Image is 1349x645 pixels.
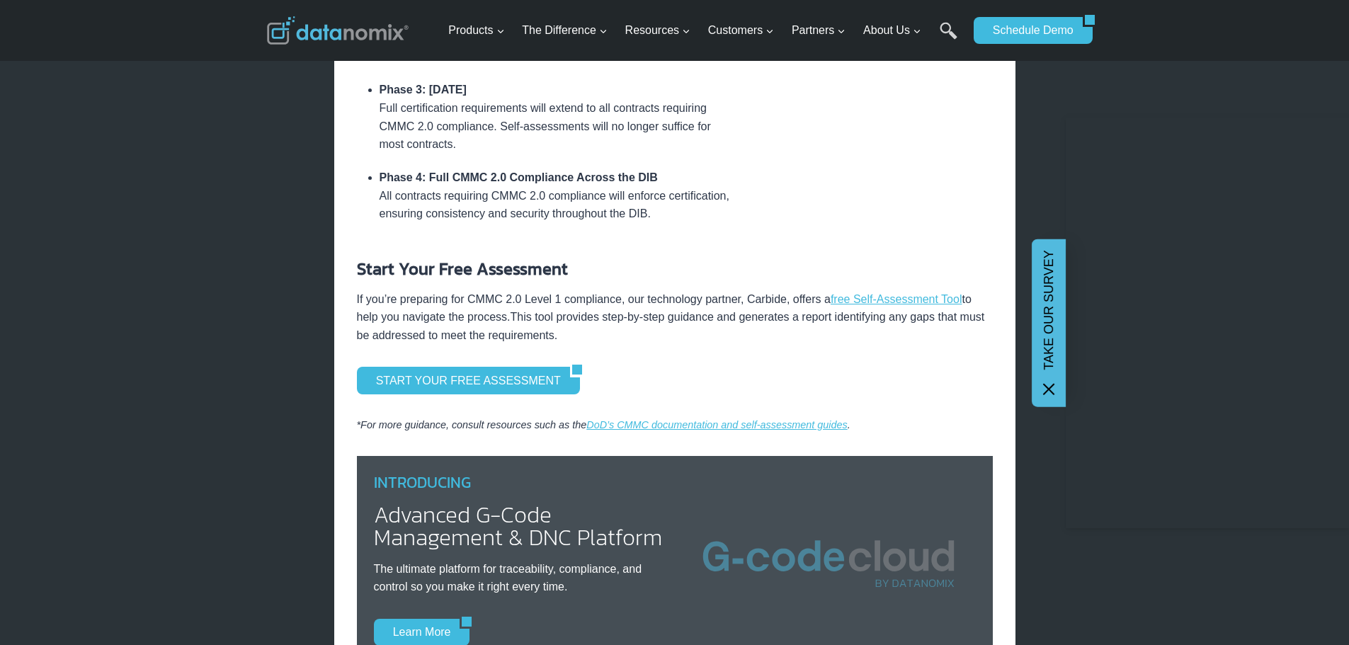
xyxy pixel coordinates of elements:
strong: Phase 3: [DATE] [380,84,467,96]
h4: INTRODUCING [374,470,664,496]
nav: Primary Navigation [443,8,967,54]
a: Search [940,22,957,54]
a: START YOUR FREE ASSESSMENT [357,367,570,394]
a: Schedule Demo [974,17,1083,44]
p: This tool provides step-by-step guidance and generates a report identifying any gaps that must be... [357,290,993,345]
span: Customers [708,21,774,40]
em: *For more guidance, consult resources such as the . [357,419,850,430]
iframe: CMMC 2.0 Survey [1066,118,1349,528]
strong: Start Your Free Assessment [357,256,568,281]
span: Resources [625,21,690,40]
strong: Phase 4: Full CMMC 2.0 Compliance Across the DIB [380,171,658,183]
span: If you’re preparing for CMMC 2.0 Level 1 compliance, our technology partner, Carbide, offers a to... [357,293,972,324]
span: The Difference [522,21,608,40]
button: TAKE OUR SURVEY [1032,239,1066,406]
li: Full certification requirements will extend to all contracts requiring CMMC 2.0 compliance. Self-... [380,74,739,161]
span: Products [448,21,504,40]
span: The ultimate platform for traceability, compliance, and control so you make it right every time. [374,563,642,593]
h2: Advanced G-Code Management & DNC Platform [374,503,664,549]
img: Datanomix [267,16,409,45]
span: TAKE OUR SURVEY [1039,250,1059,370]
a: free Self-Assessment Tool [831,293,962,305]
a: DoD’s CMMC documentation and self-assessment guides [586,419,847,430]
span: Partners [792,21,846,40]
span: About Us [863,21,921,40]
li: All contracts requiring CMMC 2.0 compliance will enforce certification, ensuring consistency and ... [380,161,739,230]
